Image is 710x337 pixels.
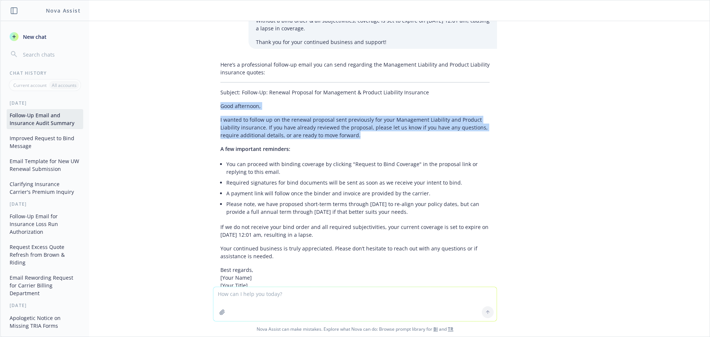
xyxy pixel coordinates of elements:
[3,321,707,337] span: Nova Assist can make mistakes. Explore what Nova can do: Browse prompt library for and
[220,102,490,110] p: Good afternoon,
[220,266,490,305] p: Best regards, [Your Name] [Your Title] Newfront [Your Contact Information]
[226,188,490,199] li: A payment link will follow once the binder and invoice are provided by the carrier.
[7,272,83,299] button: Email Rewording Request for Carrier Billing Department
[433,326,438,332] a: BI
[7,312,83,332] button: Apologetic Notice on Missing TRIA Forms
[46,7,81,14] h1: Nova Assist
[226,159,490,177] li: You can proceed with binding coverage by clicking "Request to Bind Coverage" in the proposal link...
[220,61,490,76] p: Here’s a professional follow-up email you can send regarding the Management Liability and Product...
[7,30,83,43] button: New chat
[21,33,47,41] span: New chat
[1,70,89,76] div: Chat History
[13,82,47,88] p: Current account
[1,201,89,207] div: [DATE]
[220,245,490,260] p: Your continued business is truly appreciated. Please don’t hesitate to reach out with any questio...
[7,210,83,238] button: Follow-Up Email for Insurance Loss Run Authorization
[220,88,490,96] p: Subject: Follow-Up: Renewal Proposal for Management & Product Liability Insurance
[220,116,490,139] p: I wanted to follow up on the renewal proposal sent previously for your Management Liability and P...
[52,82,77,88] p: All accounts
[256,17,490,32] p: Without a bind order & all subjectivities, coverage is set to expire on [DATE] 12:01 am, causing ...
[448,326,453,332] a: TR
[1,100,89,106] div: [DATE]
[1,302,89,309] div: [DATE]
[7,132,83,152] button: Improved Request to Bind Message
[226,177,490,188] li: Required signatures for bind documents will be sent as soon as we receive your intent to bind.
[220,223,490,239] p: If we do not receive your bind order and all required subjectivities, your current coverage is se...
[7,155,83,175] button: Email Template for New UW Renewal Submission
[220,145,290,152] span: A few important reminders:
[21,49,80,60] input: Search chats
[7,109,83,129] button: Follow-Up Email and Insurance Audit Summary
[7,241,83,269] button: Request Excess Quote Refresh from Brown & Riding
[256,38,490,46] p: Thank you for your continued business and support!
[7,178,83,198] button: Clarifying Insurance Carrier's Premium Inquiry
[226,199,490,217] li: Please note, we have proposed short-term terms through [DATE] to re-align your policy dates, but ...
